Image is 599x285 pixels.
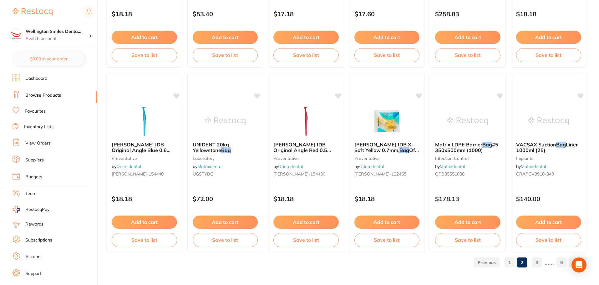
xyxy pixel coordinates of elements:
[556,256,566,269] a: 6
[25,157,44,163] a: Suppliers
[193,195,258,202] p: $72.00
[193,142,258,153] b: UNIDENT 20kg Yellowstone Bag
[116,164,141,169] a: Orien dental
[193,164,222,169] span: by
[273,195,339,202] p: $18.18
[435,142,500,153] b: Matrix LDPE Barrier Bag #5 350x500mm (1000)
[517,256,527,269] a: 2
[124,105,165,137] img: TePe IDB Original Angle Blue 0.6 mm, Bag Of 25
[440,164,465,169] a: Matrixdental
[516,31,581,44] button: Add to cart
[25,92,61,99] a: Browse Products
[13,206,20,213] img: RestocqPay
[435,156,500,161] small: infection control
[25,75,47,82] a: Dashboard
[516,233,581,247] button: Save to list
[25,108,46,115] a: Favourites
[359,164,384,169] a: Orien dental
[367,105,407,137] img: TePe IDB X-Soft Yellow 0.7mm, Bag Of 25
[10,29,22,41] img: Wellington Smiles Dental
[447,105,488,137] img: Matrix LDPE Barrier Bag #5 350x500mm (1000)
[545,259,554,266] p: ......
[482,141,492,148] em: Bag
[26,36,89,42] p: Switch account
[25,221,43,227] a: Rewards
[278,164,303,169] a: Orien dental
[112,10,177,18] p: $18.18
[193,233,258,247] button: Save to list
[354,147,419,159] span: Of 25
[197,164,222,169] a: Matrixdental
[516,142,581,153] b: VACSAX Suction Bag Liner 1000ml (25)
[193,216,258,229] button: Add to cart
[354,142,420,153] b: TePe IDB X-Soft Yellow 0.7mm, Bag Of 25
[273,233,339,247] button: Save to list
[286,105,326,137] img: TePe IDB Original Angle Red 0.5 mm, Bag Of 25
[112,164,141,169] span: by
[435,164,465,169] span: by
[516,164,546,169] span: by
[516,10,581,18] p: $18.18
[435,31,500,44] button: Add to cart
[516,48,581,62] button: Save to list
[13,206,49,213] a: RestocqPay
[112,171,164,177] span: [PERSON_NAME]-154440
[435,141,482,148] span: Matrix LDPE Barrier
[13,5,53,19] a: Restocq Logo
[532,256,542,269] a: 3
[193,31,258,44] button: Add to cart
[112,141,170,159] span: [PERSON_NAME] IDB Original Angle Blue 0.6 mm,
[435,141,498,153] span: #5 350x500mm (1000)
[528,105,569,137] img: VACSAX Suction Bag Liner 1000ml (25)
[25,191,36,197] a: Team
[435,10,500,18] p: $258.83
[273,164,303,169] span: by
[354,31,420,44] button: Add to cart
[112,233,177,247] button: Save to list
[25,271,41,277] a: Support
[516,141,556,148] span: VACSAX Suction
[273,141,331,159] span: [PERSON_NAME] IDB Original Angle Red 0.5 mm,
[13,51,85,66] button: $0.00 in your order
[273,156,339,161] small: preventative
[112,195,177,202] p: $18.18
[112,31,177,44] button: Add to cart
[273,48,339,62] button: Save to list
[521,164,546,169] a: Matrixdental
[131,153,145,159] span: Of 25
[354,171,406,177] span: [PERSON_NAME]-122455
[516,141,578,153] span: Liner 1000ml (25)
[193,10,258,18] p: $53.40
[25,206,49,213] span: RestocqPay
[24,124,53,130] a: Inventory Lists
[193,48,258,62] button: Save to list
[354,10,420,18] p: $17.60
[399,147,409,153] em: Bag
[283,153,293,159] em: Bag
[221,147,231,153] em: Bag
[435,48,500,62] button: Save to list
[205,105,246,137] img: UNIDENT 20kg Yellowstone Bag
[26,28,89,35] h4: Wellington Smiles Dental
[122,153,131,159] em: Bag
[354,48,420,62] button: Save to list
[516,195,581,202] p: $140.00
[354,141,414,153] span: [PERSON_NAME] IDB X-Soft Yellow 0.7mm,
[354,156,420,161] small: preventative
[435,216,500,229] button: Add to cart
[112,48,177,62] button: Save to list
[354,233,420,247] button: Save to list
[571,257,586,272] div: Open Intercom Messenger
[112,142,177,153] b: TePe IDB Original Angle Blue 0.6 mm, Bag Of 25
[435,233,500,247] button: Save to list
[516,171,554,177] span: CRAPCV9910-340
[25,140,51,146] a: View Orders
[273,10,339,18] p: $17.18
[293,153,307,159] span: Of 25
[273,216,339,229] button: Add to cart
[354,216,420,229] button: Add to cart
[435,195,500,202] p: $178.13
[193,156,258,161] small: laboratory
[25,254,42,260] a: Account
[193,141,229,153] span: UNIDENT 20kg Yellowstone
